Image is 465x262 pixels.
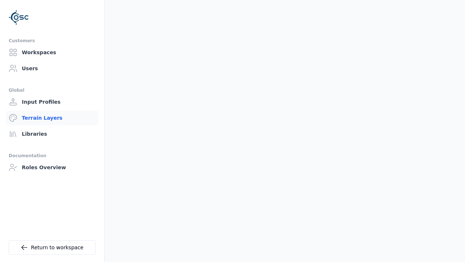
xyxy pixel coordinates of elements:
a: Return to workspace [9,240,96,255]
a: Input Profiles [6,95,98,109]
a: Terrain Layers [6,111,98,125]
a: Workspaces [6,45,98,60]
a: Users [6,61,98,76]
a: Roles Overview [6,160,98,175]
img: Logo [9,7,29,28]
div: Global [9,86,96,95]
a: Libraries [6,127,98,141]
div: Customers [9,36,96,45]
div: Documentation [9,151,96,160]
